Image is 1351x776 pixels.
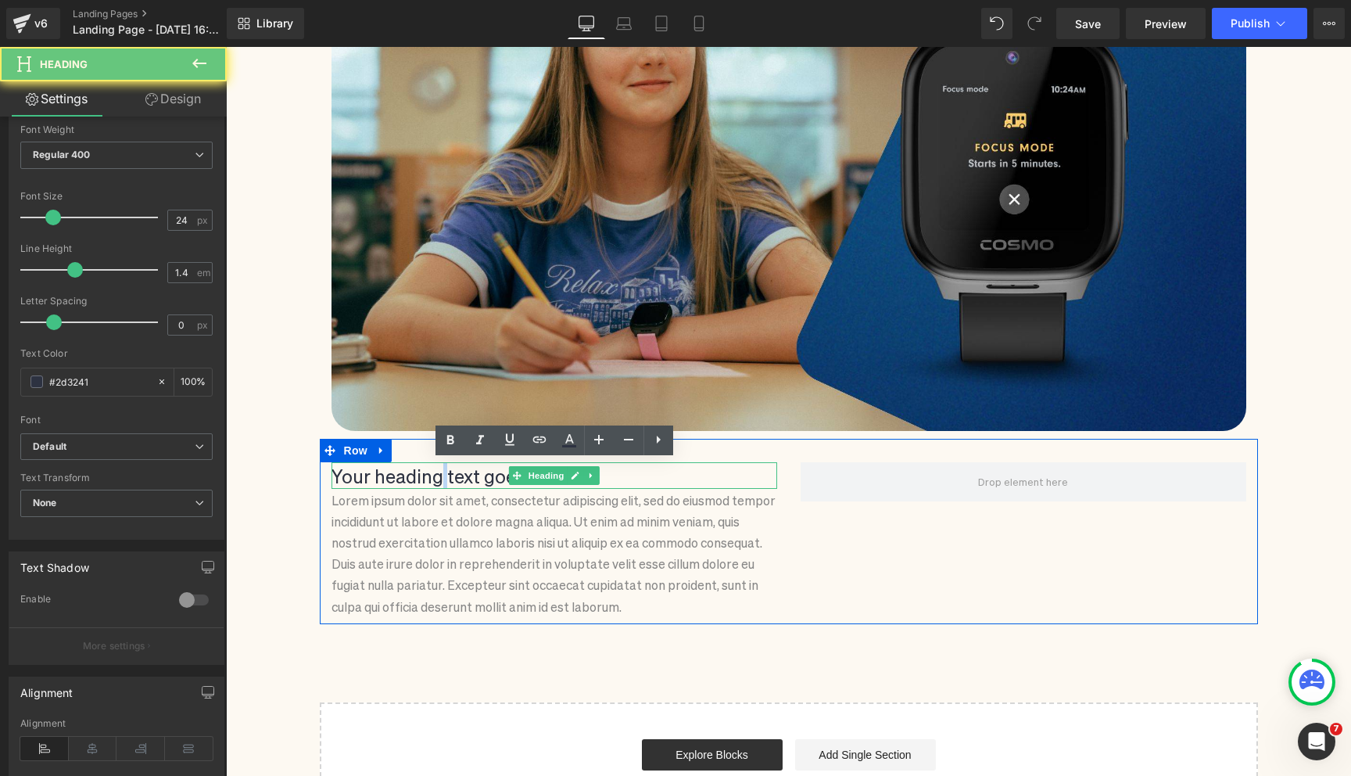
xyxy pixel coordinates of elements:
[605,8,643,39] a: Laptop
[1126,8,1206,39] a: Preview
[49,373,149,390] input: Color
[680,8,718,39] a: Mobile
[1313,8,1345,39] button: More
[256,16,293,31] span: Library
[116,81,230,117] a: Design
[569,692,710,724] a: Add Single Section
[9,627,224,664] button: More settings
[20,677,73,699] div: Alignment
[643,8,680,39] a: Tablet
[31,13,51,34] div: v6
[20,191,213,202] div: Font Size
[20,243,213,254] div: Line Height
[33,497,57,508] b: None
[416,692,557,724] a: Explore Blocks
[20,593,163,609] div: Enable
[33,149,91,160] b: Regular 400
[106,442,551,569] p: Lorem ipsum dolor sit amet, consectetur adipiscing elit, sed do eiusmod tempor incididunt ut labo...
[1019,8,1050,39] button: Redo
[227,8,304,39] a: New Library
[1212,8,1307,39] button: Publish
[20,296,213,307] div: Letter Spacing
[20,124,213,135] div: Font Weight
[197,215,210,225] span: px
[20,718,213,729] div: Alignment
[20,415,213,426] div: Font
[568,8,605,39] a: Desktop
[981,8,1012,39] button: Undo
[1298,723,1335,760] iframe: Intercom live chat
[40,58,88,70] span: Heading
[145,392,166,415] a: Expand / Collapse
[83,639,145,653] p: More settings
[174,368,212,396] div: %
[357,419,374,438] a: Expand / Collapse
[1145,16,1187,32] span: Preview
[299,419,341,438] span: Heading
[20,348,213,359] div: Text Color
[1231,17,1270,30] span: Publish
[20,552,89,574] div: Text Shadow
[1075,16,1101,32] span: Save
[197,320,210,330] span: px
[6,8,60,39] a: v6
[114,392,145,415] span: Row
[197,268,210,278] span: em
[73,8,253,20] a: Landing Pages
[33,440,66,454] i: Default
[1330,723,1342,735] span: 7
[20,472,213,483] div: Text Transform
[73,23,223,36] span: Landing Page - [DATE] 16:45:46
